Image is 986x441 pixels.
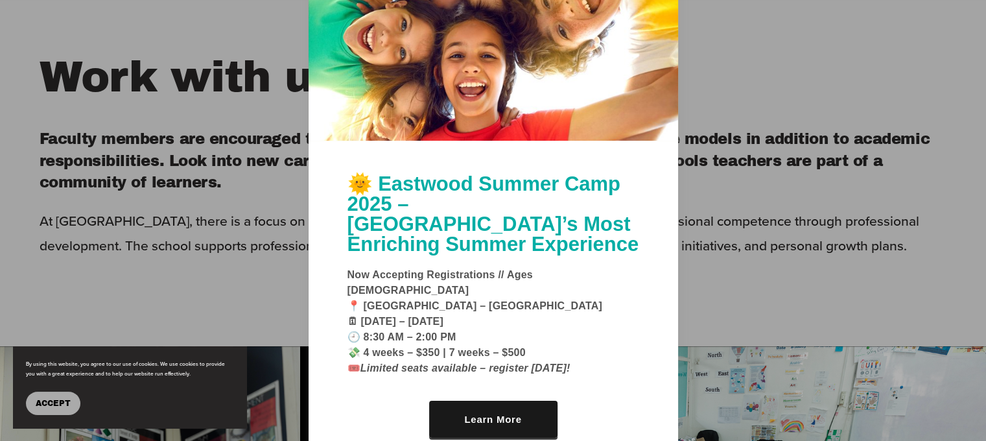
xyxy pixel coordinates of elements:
strong: Now Accepting Registrations // Ages [DEMOGRAPHIC_DATA] 📍 [GEOGRAPHIC_DATA] – [GEOGRAPHIC_DATA] 🗓 ... [347,269,603,374]
a: Learn More [429,401,558,438]
em: Limited seats available – register [DATE]! [360,363,570,374]
p: By using this website, you agree to our use of cookies. We use cookies to provide you with a grea... [26,359,233,379]
h1: 🌞 Eastwood Summer Camp 2025 – [GEOGRAPHIC_DATA]’s Most Enriching Summer Experience [347,174,639,254]
span: Accept [36,399,71,408]
button: Accept [26,392,80,415]
section: Cookie banner [13,346,246,428]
